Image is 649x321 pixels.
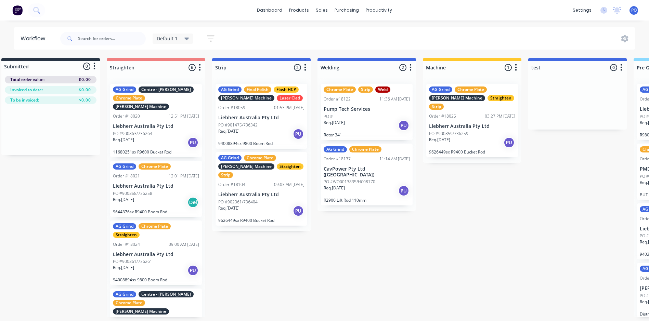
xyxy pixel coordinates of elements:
div: AG Grind [113,163,136,170]
div: [PERSON_NAME] Machine [218,163,274,170]
div: AG Grind [429,86,452,93]
p: PO #900859/736259 [429,131,468,137]
p: Req. [DATE] [324,120,345,126]
p: Liebherr Australia Pty Ltd [429,123,515,129]
div: Final Polish [244,86,271,93]
div: Order #18021 [113,173,140,179]
div: Order #18122 [324,96,351,102]
div: PU [398,185,409,196]
span: $0.00 [79,97,91,103]
div: [PERSON_NAME] Machine [113,104,169,110]
div: Laser Clad [277,95,303,101]
div: 11:36 AM [DATE] [379,96,410,102]
div: settings [569,5,595,15]
div: AG Grind [324,146,347,152]
div: Order #18024 [113,241,140,248]
span: PO [631,7,637,13]
div: PU [504,137,515,148]
p: Req. [DATE] [324,185,345,191]
div: Workflow [21,35,49,43]
div: AG GrindChrome Plate[PERSON_NAME] MachineStraightenStripOrder #1802503:27 PM [DATE]Liebherr Austr... [426,84,518,157]
div: 09:00 AM [DATE] [169,241,199,248]
div: 11:14 AM [DATE] [379,156,410,162]
p: PO #901475/736342 [218,122,258,128]
div: 09:03 AM [DATE] [274,182,304,188]
div: Strip [218,172,233,178]
div: 01:53 PM [DATE] [274,105,304,111]
div: Chrome Plate [139,223,171,229]
div: [PERSON_NAME] Machine [113,308,169,315]
p: Req. [DATE] [218,128,239,134]
p: PO #900861/736261 [113,258,152,265]
div: 12:51 PM [DATE] [169,113,199,119]
p: Liebherr Australia Pty Ltd [113,123,199,129]
div: AG Grind [218,86,242,93]
div: Straighten [277,163,303,170]
p: PO # [324,113,333,120]
div: AG GrindCentre - [PERSON_NAME]Chrome Plate[PERSON_NAME] MachineOrder #1802012:51 PM [DATE]Liebher... [110,84,202,157]
p: 9626449sx R9400 Bucket Rod [429,149,515,155]
span: Invoiced to date: [10,87,43,93]
span: Default 1 [157,35,178,42]
div: Chrome Plate [113,95,145,101]
p: 11680251sx R9600 Bucket Rod [113,149,199,155]
p: CavPower Pty Ltd ([GEOGRAPHIC_DATA]) [324,166,410,178]
div: Chrome Plate [244,155,276,161]
p: 94008894sx 9800 Boom Rod [113,277,199,282]
div: purchasing [331,5,362,15]
img: Factory [12,5,23,15]
p: Req. [DATE] [113,137,134,143]
div: Centre - [PERSON_NAME] [139,291,194,297]
div: Chrome Plate [349,146,381,152]
div: AG GrindChrome PlateOrder #1813711:14 AM [DATE]CavPower Pty Ltd ([GEOGRAPHIC_DATA])PO #WO0013835/... [321,144,413,206]
div: Chrome Plate [324,86,356,93]
p: Req. [DATE] [429,137,450,143]
div: AG GrindChrome PlateStraightenOrder #1802409:00 AM [DATE]Liebherr Australia Pty LtdPO #900861/736... [110,220,202,285]
div: PU [398,120,409,131]
p: 9644376sx R9400 Boom Rod [113,209,199,214]
p: Req. [DATE] [218,205,239,211]
div: Straighten [488,95,514,101]
div: Strip [429,104,444,110]
p: Liebherr Australia Pty Ltd [218,115,304,121]
p: Liebherr Australia Pty Ltd [113,252,199,257]
div: AG GrindFinal PolishFlash HCP[PERSON_NAME] MachineLaser CladOrder #1805901:53 PM [DATE]Liebherr A... [216,84,307,149]
p: Req. [DATE] [113,197,134,203]
div: PU [187,265,198,276]
div: Order #18137 [324,156,351,162]
div: AG GrindChrome Plate[PERSON_NAME] MachineStraightenStripOrder #1810409:03 AM [DATE]Liebherr Austr... [216,152,307,226]
p: PO #900863/736264 [113,131,152,137]
div: PU [293,129,304,139]
p: PO #900858/736258 [113,190,152,197]
div: Chrome PlateStripWeldOrder #1812211:36 AM [DATE]Pump Tech ServicesPO #Req.[DATE]PURotor 34" [321,84,413,140]
div: Order #18025 [429,113,456,119]
p: Rotor 34" [324,132,410,137]
p: Liebherr Australia Pty Ltd [218,192,304,198]
div: [PERSON_NAME] Machine [218,95,274,101]
p: Liebherr Australia Pty Ltd [113,183,199,189]
p: PO #WO0013835/HC08170 [324,179,375,185]
div: AG Grind [218,155,242,161]
p: Pump Tech Services [324,106,410,112]
div: AG GrindChrome PlateOrder #1802112:01 PM [DATE]Liebherr Australia Pty LtdPO #900858/736258Req.[DA... [110,161,202,217]
div: Flash HCP [274,86,299,93]
div: Weld [375,86,390,93]
span: Total order value: [10,77,44,83]
div: 12:01 PM [DATE] [169,173,199,179]
span: $0.00 [79,87,91,93]
div: Order #18059 [218,105,245,111]
p: PO #902361/736404 [218,199,258,205]
span: To be invoiced: [10,97,39,103]
div: AG Grind [113,86,136,93]
div: Strip [358,86,373,93]
div: 03:27 PM [DATE] [485,113,515,119]
div: sales [312,5,331,15]
div: PU [187,137,198,148]
div: AG Grind [113,223,136,229]
div: productivity [362,5,395,15]
a: dashboard [254,5,286,15]
div: Centre - [PERSON_NAME] [139,86,194,93]
div: Chrome Plate [113,300,145,306]
div: Chrome Plate [139,163,171,170]
div: Order #18020 [113,113,140,119]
